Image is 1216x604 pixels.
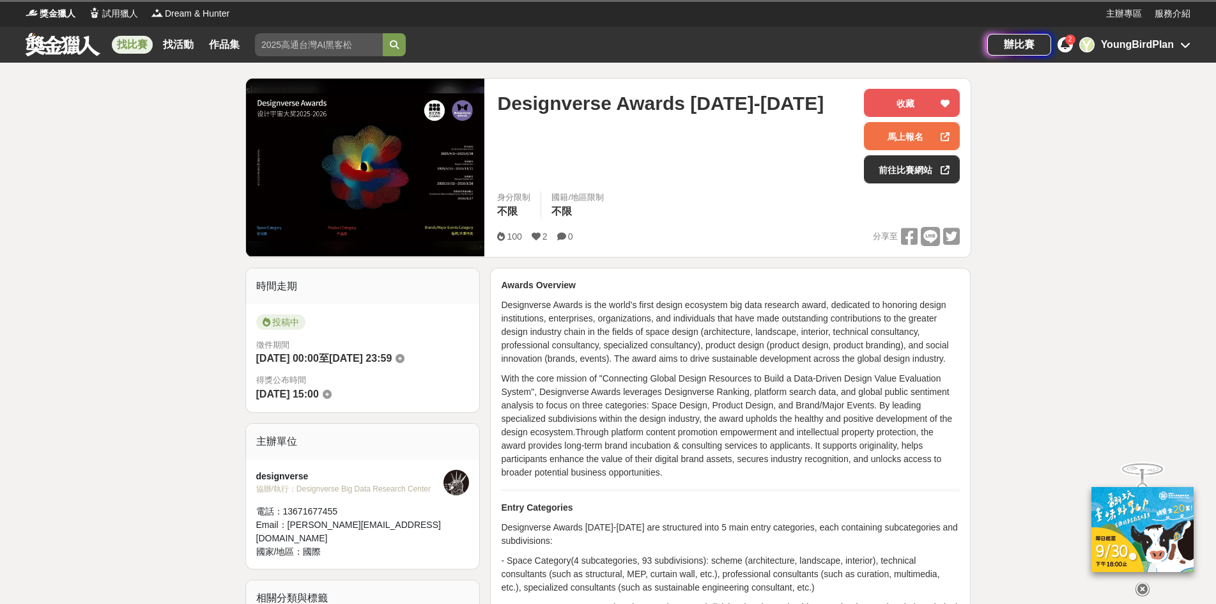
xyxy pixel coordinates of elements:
a: 辦比賽 [987,34,1051,56]
div: Y [1079,37,1095,52]
span: [DATE] 15:00 [256,389,319,399]
span: 100 [507,231,521,242]
span: 徵件期間 [256,340,289,350]
div: 時間走期 [246,268,480,304]
img: Cover Image [246,93,485,241]
p: With the core mission of "Connecting Global Design Resources to Build a Data-Driven Design Value ... [501,372,960,479]
span: 分享至 [873,227,898,246]
span: 得獎公布時間 [256,374,470,387]
span: 國家/地區： [256,546,304,557]
div: 國籍/地區限制 [551,191,604,204]
span: [DATE] 00:00 [256,353,319,364]
a: 馬上報名 [864,122,960,150]
a: 主辦專區 [1106,7,1142,20]
a: 服務介紹 [1155,7,1190,20]
a: 前往比賽網站 [864,155,960,183]
span: 獎金獵人 [40,7,75,20]
span: 試用獵人 [102,7,138,20]
a: Logo獎金獵人 [26,7,75,20]
img: Logo [26,6,38,19]
input: 2025高通台灣AI黑客松 [255,33,383,56]
div: designverse [256,470,444,483]
p: Designverse Awards is the world’s first design ecosystem big data research award, dedicated to ho... [501,298,960,366]
span: 至 [319,353,329,364]
img: Logo [88,6,101,19]
div: 身分限制 [497,191,530,204]
a: Logo試用獵人 [88,7,138,20]
a: 找比賽 [112,36,153,54]
span: 0 [568,231,573,242]
span: 不限 [551,206,572,217]
img: ff197300-f8ee-455f-a0ae-06a3645bc375.jpg [1091,487,1194,572]
span: 投稿中 [256,314,305,330]
div: 協辦/執行： Designverse Big Data Research Center [256,483,444,495]
span: 2 [543,231,548,242]
div: Email： [PERSON_NAME][EMAIL_ADDRESS][DOMAIN_NAME] [256,518,444,545]
span: Designverse Awards [DATE]-[DATE] [497,89,824,118]
div: YoungBirdPlan [1101,37,1174,52]
a: 找活動 [158,36,199,54]
span: 國際 [303,546,321,557]
a: LogoDream & Hunter [151,7,229,20]
strong: Entry Categories [501,502,573,513]
button: 收藏 [864,89,960,117]
p: - Space Category(4 subcategories, 93 subdivisions): scheme (architecture, landscape, interior), t... [501,554,960,594]
a: 作品集 [204,36,245,54]
span: [DATE] 23:59 [329,353,392,364]
strong: Awards Overview [501,280,575,290]
div: 電話： 13671677455 [256,505,444,518]
img: Logo [151,6,164,19]
div: 主辦單位 [246,424,480,460]
p: Designverse Awards [DATE]-[DATE] are structured into 5 main entry categories, each containing sub... [501,521,960,548]
span: 不限 [497,206,518,217]
span: 2 [1068,36,1072,43]
span: Dream & Hunter [165,7,229,20]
